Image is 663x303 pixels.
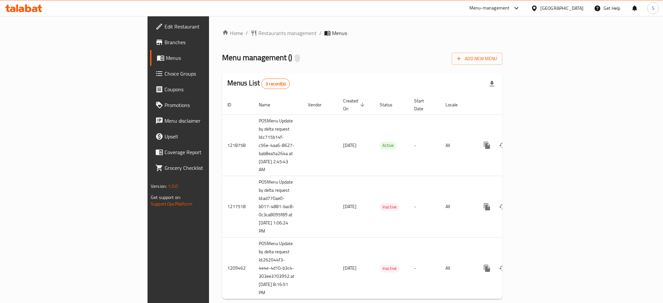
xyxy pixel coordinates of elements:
td: POSMenu Update by delta request Id:262044f3-4e4e-4d10-b3c4-303ee3703952 at [DATE] 8:16:51 PM [253,238,303,299]
td: - [409,238,440,299]
span: Version: [151,182,167,190]
td: All [440,176,474,238]
td: All [440,238,474,299]
a: Menus [150,50,258,66]
span: Add New Menu [457,55,497,63]
button: Change Status [495,137,511,153]
span: 1.0.0 [168,182,178,190]
span: Branches [165,38,253,46]
span: Choice Groups [165,70,253,78]
button: more [479,137,495,153]
button: Add New Menu [452,53,502,65]
span: Coverage Report [165,148,253,156]
span: Locale [445,101,466,109]
span: Upsell [165,133,253,140]
button: more [479,260,495,276]
a: Coverage Report [150,144,258,160]
a: Upsell [150,129,258,144]
a: Menu disclaimer [150,113,258,129]
span: Inactive [380,265,399,272]
div: Export file [484,76,500,92]
span: Restaurants management [258,29,317,37]
td: POSMenu Update by delta request Id:ad770ae0-b017-4881-bac8-0c3ca8095f89 at [DATE] 1:06:24 PM [253,176,303,238]
a: Grocery Checklist [150,160,258,176]
td: POSMenu Update by delta request Id:c715b14f-c56e-4aa6-8627-bab8ea5a264a at [DATE] 2:45:43 AM [253,115,303,176]
td: - [409,176,440,238]
a: Choice Groups [150,66,258,81]
span: 3 record(s) [262,81,289,87]
span: Menu disclaimer [165,117,253,125]
a: Promotions [150,97,258,113]
span: Status [380,101,401,109]
a: Support.OpsPlatform [151,200,192,208]
th: Actions [474,95,547,115]
nav: breadcrumb [222,29,502,37]
span: Promotions [165,101,253,109]
span: Menu management ( ) [222,50,292,65]
span: [DATE] [343,202,357,211]
td: All [440,115,474,176]
a: Restaurants management [251,29,317,37]
div: Inactive [380,265,399,273]
li: / [319,29,322,37]
span: [DATE] [343,141,357,150]
div: Menu-management [469,4,510,12]
button: Change Status [495,260,511,276]
div: Total records count [261,79,290,89]
span: Coupons [165,85,253,93]
span: [DATE] [343,264,357,272]
table: enhanced table [222,95,547,299]
span: S [652,5,654,12]
button: more [479,199,495,215]
h2: Menus List [227,78,290,89]
span: Edit Restaurant [165,23,253,30]
div: [GEOGRAPHIC_DATA] [540,5,584,12]
div: Active [380,142,396,150]
span: Created On [343,97,367,113]
span: Name [259,101,279,109]
span: Menus [166,54,253,62]
td: - [409,115,440,176]
span: Menus [332,29,347,37]
button: Change Status [495,199,511,215]
span: Vendor [308,101,330,109]
span: Get support on: [151,193,181,202]
a: Branches [150,34,258,50]
span: ID [227,101,240,109]
span: Grocery Checklist [165,164,253,172]
span: Active [380,142,396,149]
span: Inactive [380,203,399,211]
a: Coupons [150,81,258,97]
a: Edit Restaurant [150,19,258,34]
span: Start Date [414,97,432,113]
